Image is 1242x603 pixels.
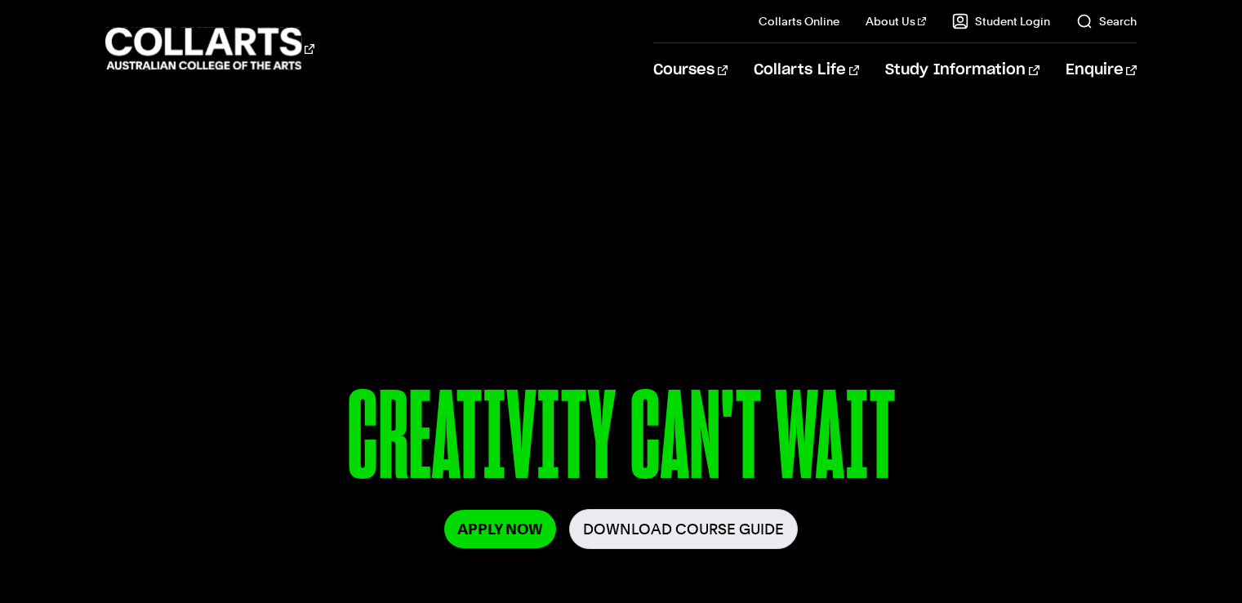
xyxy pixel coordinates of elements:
a: Enquire [1066,43,1137,97]
a: Apply Now [444,510,556,548]
div: Go to homepage [105,25,314,72]
a: Courses [653,43,728,97]
p: CREATIVITY CAN'T WAIT [139,374,1103,509]
a: Student Login [952,13,1050,29]
a: Search [1076,13,1137,29]
a: Collarts Online [759,13,839,29]
a: Collarts Life [754,43,859,97]
a: About Us [866,13,926,29]
a: Download Course Guide [569,509,798,549]
a: Study Information [885,43,1039,97]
